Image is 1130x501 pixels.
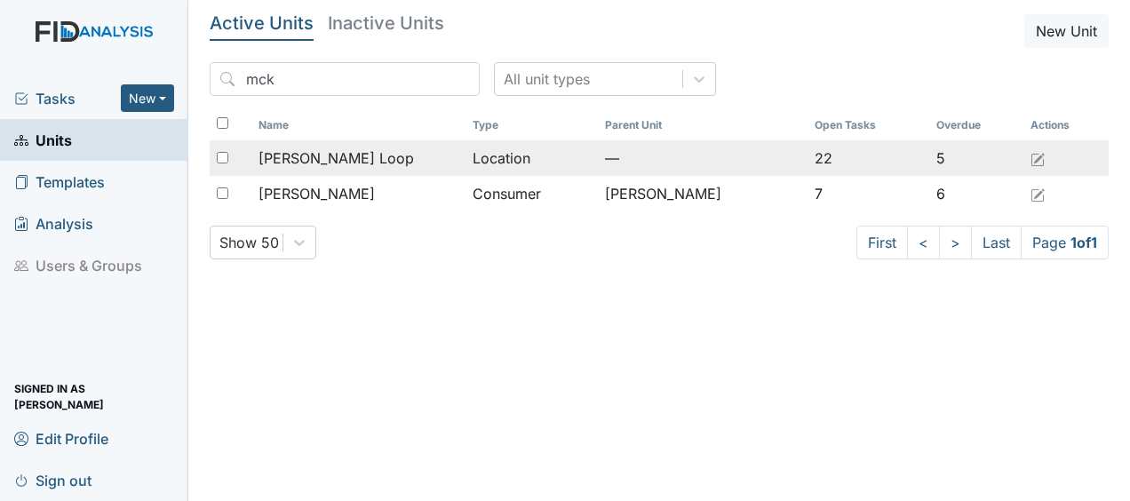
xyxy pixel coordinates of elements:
div: Show 50 [219,232,279,253]
span: [PERSON_NAME] [259,183,375,204]
td: Consumer [466,176,598,211]
a: > [939,226,972,259]
td: 7 [808,176,929,211]
nav: task-pagination [856,226,1109,259]
button: New [121,84,174,112]
input: Toggle All Rows Selected [217,117,228,129]
td: [PERSON_NAME] [598,176,808,211]
td: 6 [929,176,1023,211]
input: Search... [210,62,480,96]
strong: 1 of 1 [1070,234,1097,251]
span: Units [14,126,72,154]
th: Toggle SortBy [929,110,1023,140]
th: Toggle SortBy [251,110,466,140]
span: [PERSON_NAME] Loop [259,147,414,169]
td: Location [466,140,598,176]
h5: Active Units [210,14,314,32]
td: 5 [929,140,1023,176]
th: Toggle SortBy [466,110,598,140]
td: — [598,140,808,176]
span: Edit Profile [14,425,108,452]
button: New Unit [1024,14,1109,48]
span: Templates [14,168,105,195]
a: < [907,226,940,259]
h5: Inactive Units [328,14,444,32]
span: Signed in as [PERSON_NAME] [14,383,174,410]
td: 22 [808,140,929,176]
a: Tasks [14,88,121,109]
a: Edit [1031,147,1045,169]
a: First [856,226,908,259]
th: Actions [1023,110,1109,140]
span: Sign out [14,466,92,494]
span: Analysis [14,210,93,237]
a: Last [971,226,1022,259]
th: Toggle SortBy [598,110,808,140]
span: Page [1021,226,1109,259]
div: All unit types [504,68,590,90]
th: Toggle SortBy [808,110,929,140]
a: Edit [1031,183,1045,204]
